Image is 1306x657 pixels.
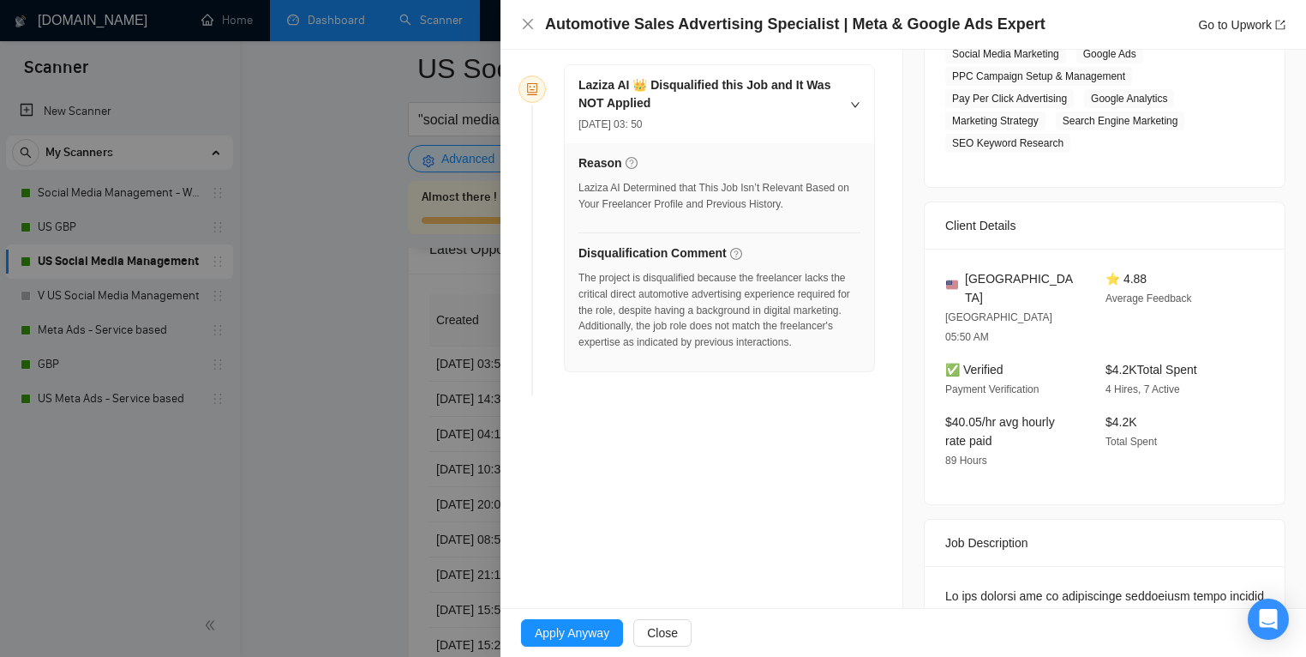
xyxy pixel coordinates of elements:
span: question-circle [730,248,742,260]
span: PPC Campaign Setup & Management [945,67,1132,86]
span: robot [526,83,538,95]
span: right [850,99,860,110]
span: close [521,17,535,31]
span: ⭐ 4.88 [1105,272,1147,286]
span: Total Spent [1105,436,1157,448]
span: Pay Per Click Advertising [945,89,1074,108]
span: Payment Verification [945,383,1039,395]
h5: Disqualification Comment [578,244,727,262]
span: [GEOGRAPHIC_DATA] [965,269,1078,307]
span: [GEOGRAPHIC_DATA] 05:50 AM [945,311,1052,343]
div: Laziza AI Determined that This Job Isn’t Relevant Based on Your Freelancer Profile and Previous H... [578,180,860,213]
span: Google Ads [1076,45,1143,63]
div: Job Description [945,520,1264,566]
span: $4.2K Total Spent [1105,363,1197,377]
span: ✅ Verified [945,363,1003,377]
button: Close [521,17,535,32]
span: Google Analytics [1084,89,1174,108]
div: Open Intercom Messenger [1248,599,1289,640]
span: 4 Hires, 7 Active [1105,383,1180,395]
div: Client Details [945,202,1264,249]
span: 89 Hours [945,455,987,467]
span: Social Media Marketing [945,45,1066,63]
span: [DATE] 03: 50 [578,118,642,130]
div: The project is disqualified because the freelancer lacks the critical direct automotive advertisi... [578,270,860,351]
button: Apply Anyway [521,619,623,647]
a: Go to Upworkexport [1198,18,1285,32]
img: 🇺🇸 [946,279,958,291]
span: Apply Anyway [535,624,609,642]
span: Close [647,624,678,642]
span: export [1275,20,1285,30]
h5: Laziza AI 👑 Disqualified this Job and It Was NOT Applied [578,76,840,112]
h4: Automotive Sales Advertising Specialist | Meta & Google Ads Expert [545,14,1045,35]
button: Close [633,619,692,647]
span: $4.2K [1105,415,1137,429]
h5: Reason [578,154,622,172]
span: Marketing Strategy [945,112,1045,130]
span: Search Engine Marketing [1056,112,1185,130]
span: $40.05/hr avg hourly rate paid [945,415,1055,448]
span: SEO Keyword Research [945,134,1070,153]
span: Average Feedback [1105,292,1192,304]
span: question-circle [626,157,638,169]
